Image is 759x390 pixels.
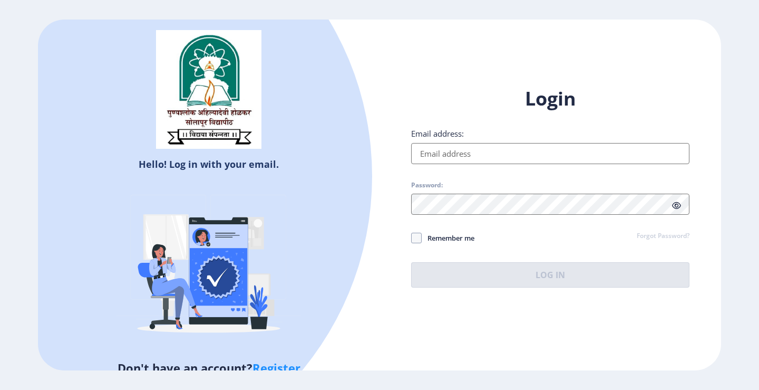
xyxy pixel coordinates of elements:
h5: Don't have an account? [46,359,372,376]
input: Email address [411,143,689,164]
img: sulogo.png [156,30,261,149]
label: Email address: [411,128,464,139]
h1: Login [411,86,689,111]
a: Register [252,360,300,376]
label: Password: [411,181,443,189]
img: Verified-rafiki.svg [116,175,301,359]
a: Forgot Password? [637,232,689,241]
button: Log In [411,262,689,288]
span: Remember me [422,232,474,244]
